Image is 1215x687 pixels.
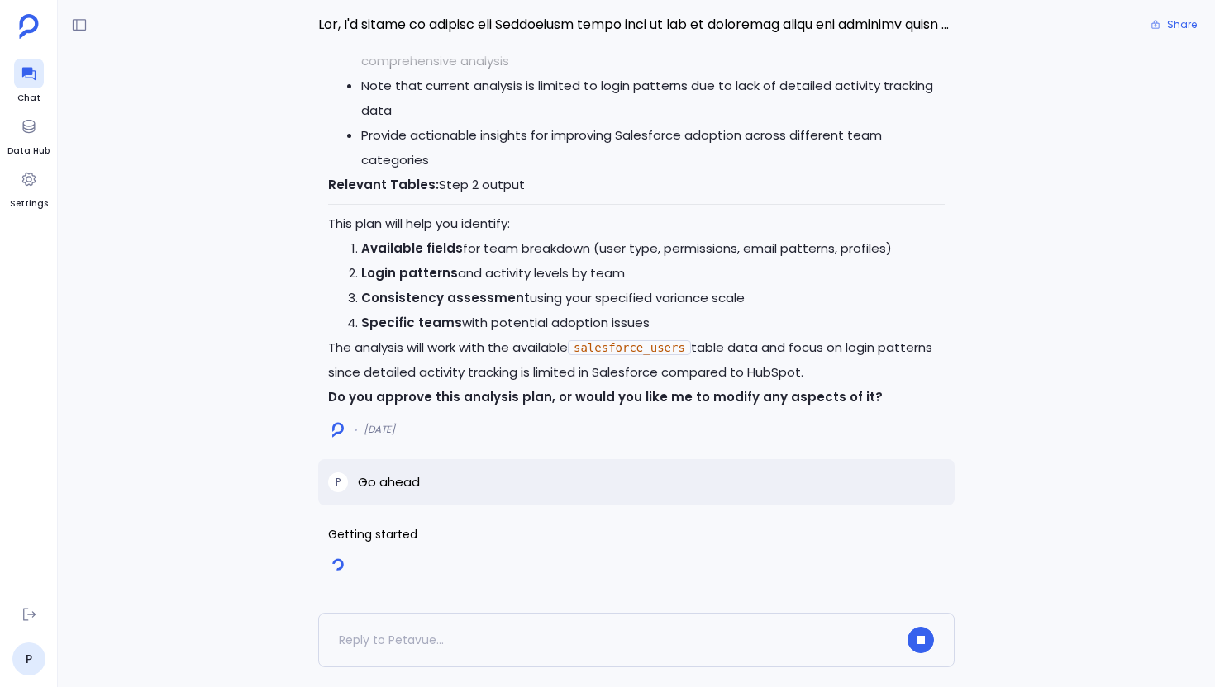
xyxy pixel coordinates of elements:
strong: Do you approve this analysis plan, or would you like me to modify any aspects of it? [328,388,883,405]
li: Provide actionable insights for improving Salesforce adoption across different team categories [361,123,945,173]
img: petavue logo [19,14,39,39]
p: Go ahead [358,472,420,492]
img: logo [332,422,344,438]
a: Chat [14,59,44,105]
strong: Consistency assessment [361,289,530,306]
span: P [336,476,341,489]
li: Note that current analysis is limited to login patterns due to lack of detailed activity tracking... [361,73,945,123]
li: and activity levels by team [361,261,945,286]
strong: Login patterns [361,264,458,282]
strong: Available fields [361,239,463,257]
a: Data Hub [7,111,50,158]
span: Getting started [328,522,945,547]
button: Share [1141,13,1207,36]
li: with potential adoption issues [361,310,945,335]
span: [DATE] [364,423,395,436]
strong: Relevant Tables: [328,176,439,193]
span: Share [1167,18,1197,31]
p: This plan will help you identify: [328,211,945,236]
span: Hey, I'm trying to analyze our Salesforce usage data to see if different teams are actually using... [318,14,955,36]
li: using your specified variance scale [361,286,945,310]
li: for team breakdown (user type, permissions, email patterns, profiles) [361,236,945,261]
code: salesforce_users [568,340,691,355]
p: The analysis will work with the available table data and focus on login patterns since detailed a... [328,335,945,385]
a: Settings [10,164,48,211]
span: Chat [14,92,44,105]
span: Settings [10,197,48,211]
p: Step 2 output [328,173,945,197]
a: P [12,642,45,675]
strong: Specific teams [361,314,462,331]
span: Data Hub [7,145,50,158]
